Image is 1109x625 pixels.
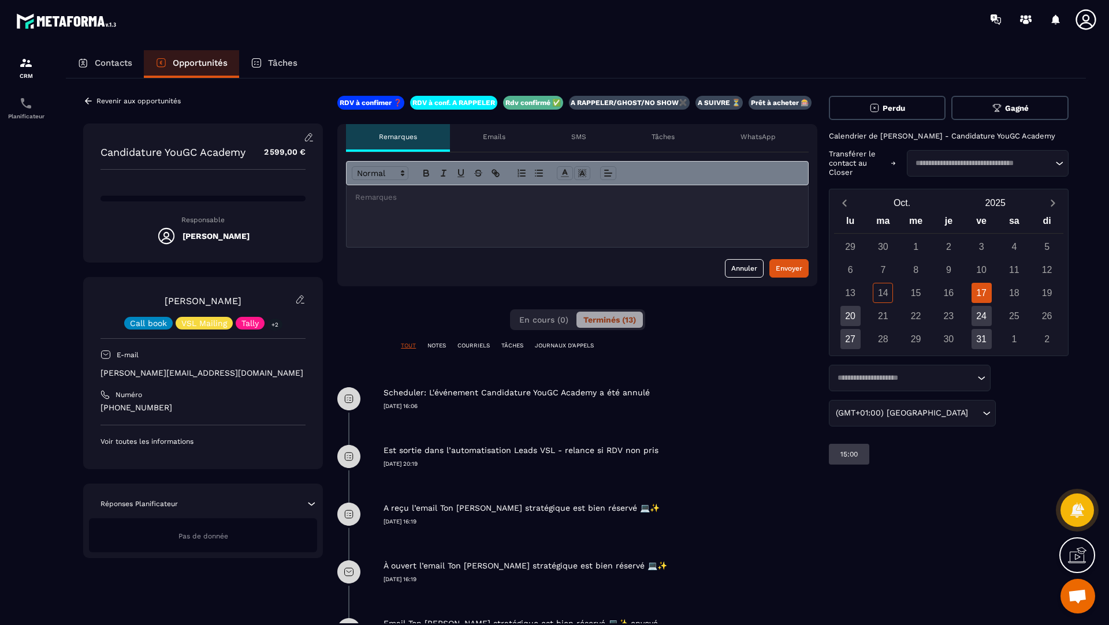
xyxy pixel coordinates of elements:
div: 20 [840,306,861,326]
p: Opportunités [173,58,228,68]
div: 1 [906,237,926,257]
div: 10 [972,260,992,280]
div: Search for option [829,365,991,391]
p: Tâches [652,132,675,141]
p: COURRIELS [457,342,490,350]
p: WhatsApp [740,132,776,141]
div: 29 [840,237,861,257]
p: Tâches [268,58,297,68]
p: SMS [571,132,586,141]
p: Numéro [116,390,142,399]
p: TOUT [401,342,416,350]
p: Contacts [95,58,132,68]
span: Terminés (13) [583,315,636,324]
p: Calendrier de [PERSON_NAME] - Candidature YouGC Academy [829,132,1069,141]
p: NOTES [427,342,446,350]
button: Open years overlay [948,193,1042,213]
button: Perdu [829,96,946,120]
p: [PHONE_NUMBER] [101,402,306,413]
span: (GMT+01:00) [GEOGRAPHIC_DATA] [833,407,971,420]
img: formation [19,56,33,70]
div: 31 [972,329,992,349]
p: [DATE] 16:06 [384,402,817,410]
a: Opportunités [144,50,239,78]
button: Envoyer [769,259,809,278]
div: 28 [873,329,893,349]
span: Gagné [1005,104,1029,113]
p: +2 [267,319,282,331]
p: [DATE] 16:19 [384,518,817,526]
p: RDV à conf. A RAPPELER [412,98,495,107]
div: 27 [840,329,861,349]
div: 4 [1004,237,1024,257]
div: 2 [1037,329,1057,349]
p: À ouvert l’email Ton [PERSON_NAME] stratégique est bien réservé 💻✨ [384,560,667,571]
div: 30 [939,329,959,349]
input: Search for option [833,372,974,384]
p: [DATE] 16:19 [384,575,817,583]
div: Search for option [829,400,996,426]
p: Remarques [379,132,417,141]
p: Revenir aux opportunités [96,97,181,105]
div: 1 [1004,329,1024,349]
p: Planificateur [3,113,49,119]
div: Calendar days [834,237,1063,349]
div: 16 [939,283,959,303]
div: 18 [1004,283,1024,303]
div: 30 [873,237,893,257]
button: Terminés (13) [576,312,643,328]
p: Est sortie dans l’automatisation Leads VSL - relance si RDV non pris [384,445,658,456]
div: 24 [972,306,992,326]
p: 15:00 [840,450,858,459]
a: Contacts [66,50,144,78]
div: lu [834,213,867,233]
div: 26 [1037,306,1057,326]
p: A RAPPELER/GHOST/NO SHOW✖️ [571,98,687,107]
div: 19 [1037,283,1057,303]
div: 3 [972,237,992,257]
span: En cours (0) [519,315,568,324]
div: ve [965,213,998,233]
div: Ouvrir le chat [1060,579,1095,613]
button: Annuler [725,259,764,278]
button: Gagné [951,96,1069,120]
div: me [899,213,932,233]
div: sa [998,213,1031,233]
p: Emails [483,132,505,141]
p: A reçu l’email Ton [PERSON_NAME] stratégique est bien réservé 💻✨ [384,503,660,514]
div: je [932,213,965,233]
img: logo [16,10,120,32]
p: TÂCHES [501,342,523,350]
p: JOURNAUX D'APPELS [535,342,594,350]
div: 5 [1037,237,1057,257]
div: 17 [972,283,992,303]
p: E-mail [117,350,139,360]
div: 11 [1004,260,1024,280]
p: Réponses Planificateur [101,499,178,508]
button: Open months overlay [855,193,949,213]
a: schedulerschedulerPlanificateur [3,88,49,128]
a: [PERSON_NAME] [165,295,241,306]
p: VSL Mailing [181,319,227,327]
button: Next month [1042,195,1063,211]
a: Tâches [239,50,309,78]
p: [DATE] 20:19 [384,460,817,468]
p: Tally [241,319,259,327]
div: 21 [873,306,893,326]
p: [PERSON_NAME][EMAIL_ADDRESS][DOMAIN_NAME] [101,368,306,379]
p: Prêt à acheter 🎰 [751,98,809,107]
p: RDV à confimer ❓ [340,98,402,107]
div: Envoyer [776,263,802,274]
div: 9 [939,260,959,280]
div: 29 [906,329,926,349]
p: CRM [3,73,49,79]
p: Scheduler: L'événement Candidature YouGC Academy a été annulé [384,387,650,398]
span: Pas de donnée [178,532,228,540]
span: Perdu [883,104,905,113]
button: En cours (0) [512,312,575,328]
div: 8 [906,260,926,280]
div: 22 [906,306,926,326]
div: 25 [1004,306,1024,326]
div: 14 [873,283,893,303]
input: Search for option [911,158,1052,169]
